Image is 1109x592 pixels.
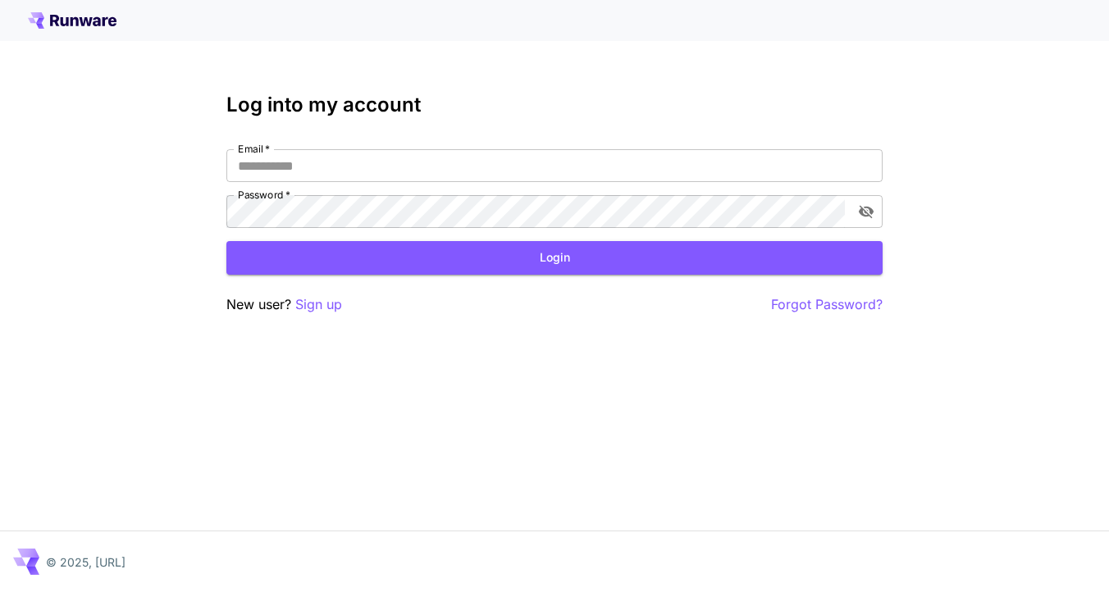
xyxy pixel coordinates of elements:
button: Forgot Password? [771,294,883,315]
label: Password [238,188,290,202]
button: Login [226,241,883,275]
h3: Log into my account [226,93,883,116]
p: © 2025, [URL] [46,553,126,571]
button: toggle password visibility [851,197,881,226]
label: Email [238,142,270,156]
p: New user? [226,294,342,315]
button: Sign up [295,294,342,315]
